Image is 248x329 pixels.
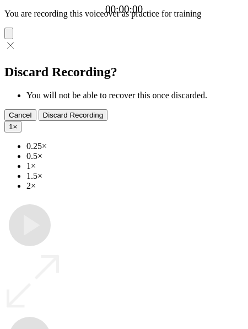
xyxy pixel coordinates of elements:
li: 1.5× [26,171,244,181]
li: 1× [26,161,244,171]
button: 1× [4,121,21,132]
button: Cancel [4,109,36,121]
span: 1 [9,123,13,131]
li: 0.25× [26,141,244,151]
li: You will not be able to recover this once discarded. [26,91,244,100]
li: 2× [26,181,244,191]
h2: Discard Recording? [4,65,244,79]
li: 0.5× [26,151,244,161]
p: You are recording this voiceover as practice for training [4,9,244,19]
a: 00:00:00 [105,3,143,15]
button: Discard Recording [39,109,108,121]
